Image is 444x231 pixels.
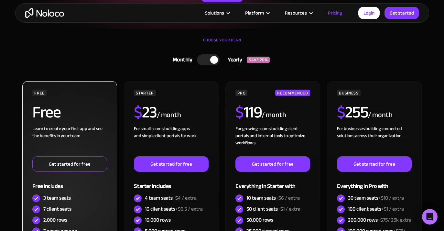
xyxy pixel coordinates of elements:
[32,125,107,156] div: Learn to create your first app and see the benefits in your team ‍
[285,9,307,17] div: Resources
[246,216,273,224] div: 50,000 rows
[235,125,310,156] div: For growing teams building client portals and internal tools to optimize workflows.
[235,172,310,193] div: Everything in Starter with
[32,104,60,120] h2: Free
[175,204,203,214] span: +$0.5 / extra
[145,194,197,202] div: 4 team seats
[43,216,67,224] div: 2,000 rows
[246,194,300,202] div: 10 team seats
[32,90,47,96] div: FREE
[247,57,270,63] div: SAVE 20%
[134,156,208,172] a: Get started for free
[165,55,197,65] div: Monthly
[220,55,247,65] div: Yearly
[320,9,350,17] a: Pricing
[32,172,107,193] div: Free includes
[145,216,171,224] div: 10,000 rows
[22,35,423,51] div: CHOOSE YOUR PLAN
[145,205,203,213] div: 10 client seats
[134,97,142,127] span: $
[262,110,286,120] div: / month
[337,156,411,172] a: Get started for free
[337,125,411,156] div: For businesses building connected solutions across their organization. ‍
[173,193,197,203] span: +$4 / extra
[246,205,300,213] div: 50 client seats
[276,193,300,203] span: +$6 / extra
[197,9,237,17] div: Solutions
[384,7,419,19] a: Get started
[348,205,404,213] div: 100 client seats
[157,110,181,120] div: / month
[337,90,360,96] div: BUSINESS
[378,215,411,225] span: +$75/ 25k extra
[368,110,392,120] div: / month
[43,194,71,202] div: 3 team seats
[381,204,404,214] span: +$1 / extra
[134,172,208,193] div: Starter includes
[277,9,320,17] div: Resources
[422,209,438,225] div: Open Intercom Messenger
[32,156,107,172] a: Get started for free
[348,216,411,224] div: 200,000 rows
[358,7,380,19] a: Login
[235,90,247,96] div: PRO
[337,104,368,120] h2: 255
[278,204,300,214] span: +$1 / extra
[235,156,310,172] a: Get started for free
[134,125,208,156] div: For small teams building apps and simple client portals for work. ‍
[337,97,345,127] span: $
[205,9,224,17] div: Solutions
[237,9,277,17] div: Platform
[43,205,71,213] div: 7 client seats
[378,193,404,203] span: +$10 / extra
[235,104,262,120] h2: 119
[134,104,157,120] h2: 23
[245,9,264,17] div: Platform
[337,172,411,193] div: Everything in Pro with
[348,194,404,202] div: 30 team seats
[25,8,64,18] a: home
[275,90,310,96] div: RECOMMENDED
[235,97,244,127] span: $
[134,90,156,96] div: STARTER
